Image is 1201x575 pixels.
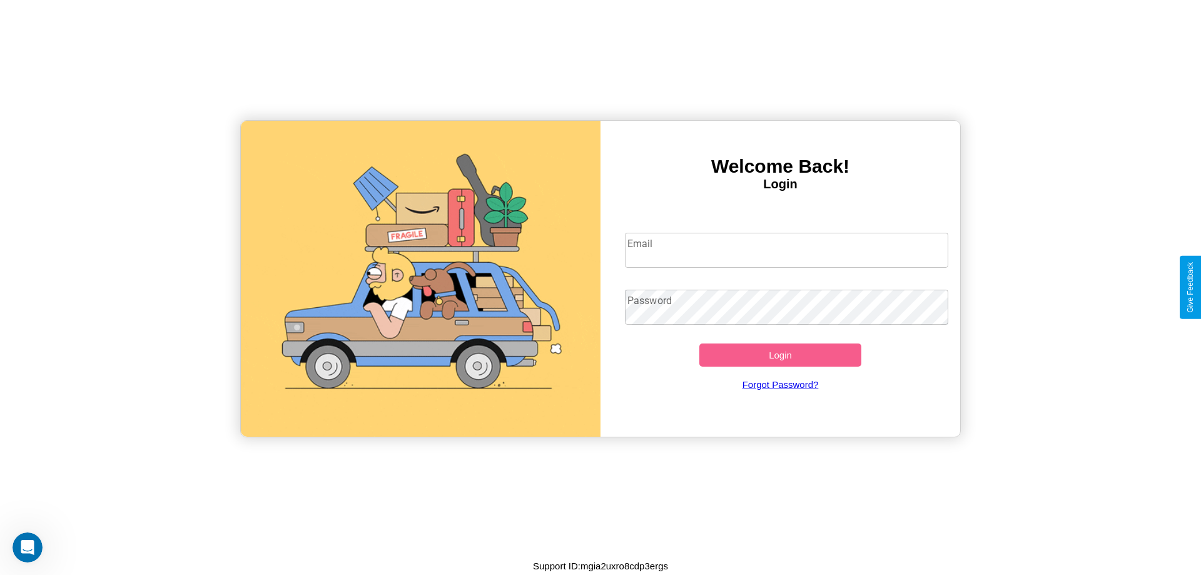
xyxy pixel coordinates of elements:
[600,156,960,177] h3: Welcome Back!
[619,367,943,402] a: Forgot Password?
[1186,262,1195,313] div: Give Feedback
[699,343,861,367] button: Login
[13,532,43,562] iframe: Intercom live chat
[241,121,600,437] img: gif
[600,177,960,191] h4: Login
[533,557,668,574] p: Support ID: mgia2uxro8cdp3ergs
